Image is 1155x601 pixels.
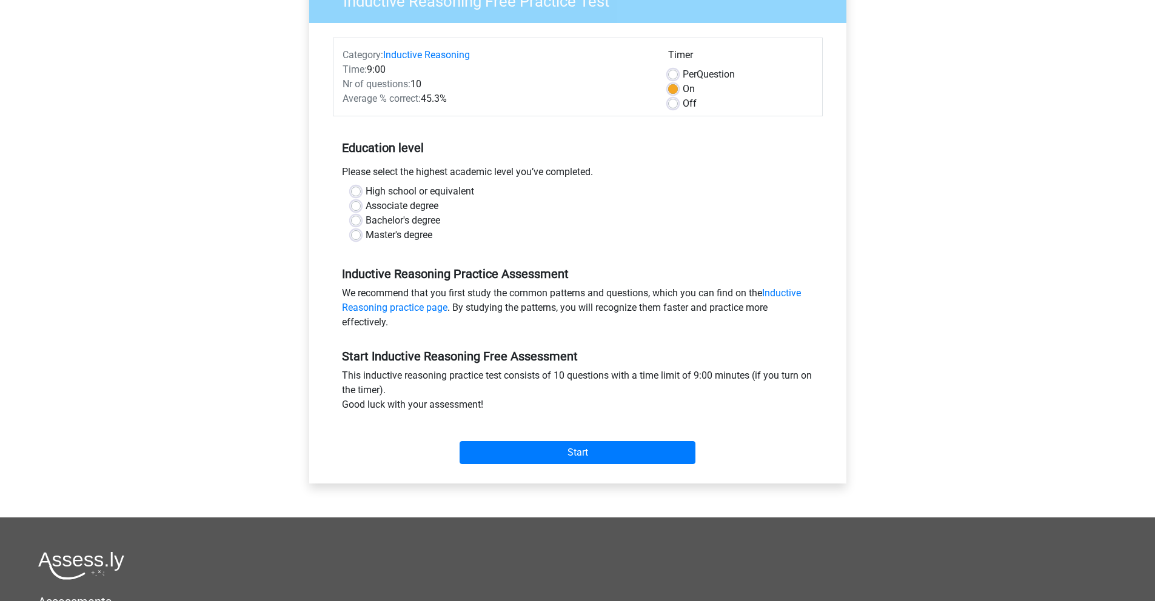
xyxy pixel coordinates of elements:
label: Master's degree [366,228,432,242]
label: Bachelor's degree [366,213,440,228]
input: Start [460,441,695,464]
h5: Inductive Reasoning Practice Assessment [342,267,814,281]
h5: Education level [342,136,814,160]
div: 9:00 [333,62,659,77]
label: Associate degree [366,199,438,213]
label: On [683,82,695,96]
div: Please select the highest academic level you’ve completed. [333,165,823,184]
span: Time: [343,64,367,75]
span: Category: [343,49,383,61]
a: Inductive Reasoning [383,49,470,61]
label: Off [683,96,697,111]
label: High school or equivalent [366,184,474,199]
h5: Start Inductive Reasoning Free Assessment [342,349,814,364]
span: Nr of questions: [343,78,410,90]
span: Average % correct: [343,93,421,104]
span: Per [683,68,697,80]
div: 10 [333,77,659,91]
img: Assessly logo [38,551,124,580]
div: 45.3% [333,91,659,106]
div: Timer [668,48,813,67]
div: This inductive reasoning practice test consists of 10 questions with a time limit of 9:00 minutes... [333,368,823,417]
div: We recommend that you first study the common patterns and questions, which you can find on the . ... [333,286,823,334]
label: Question [683,67,735,82]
